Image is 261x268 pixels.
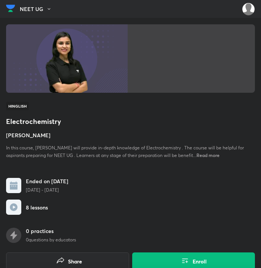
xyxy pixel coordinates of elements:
p: [DATE] - [DATE] [26,187,68,193]
p: 0 questions by educators [26,236,76,243]
span: Read more [196,152,220,158]
img: Thumbnail [6,24,128,93]
h6: 0 practices [26,227,76,235]
a: Company Logo [6,3,15,16]
h1: Electrochemistry [6,116,255,127]
h4: [PERSON_NAME] [6,131,255,139]
h6: Ended on [DATE] [26,177,68,185]
button: NEET UG [20,3,56,15]
img: Company Logo [6,3,15,14]
span: Hinglish [6,102,29,110]
img: Amisha Rani [242,3,255,16]
span: In this course, [PERSON_NAME] will provide in-depth knowledge of Electrochemistry . The course wi... [6,145,244,158]
h6: 8 lessons [26,203,48,211]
